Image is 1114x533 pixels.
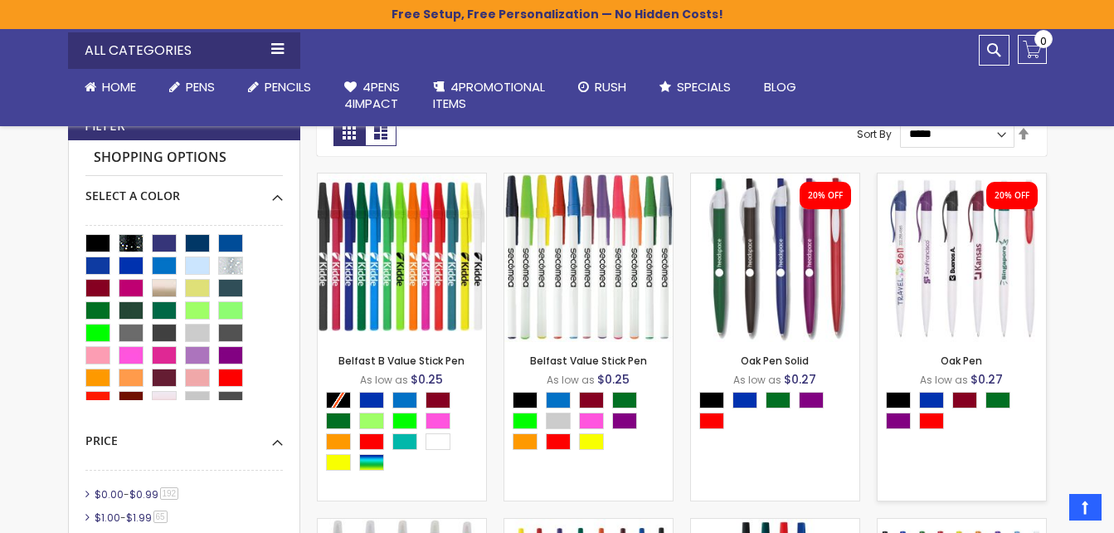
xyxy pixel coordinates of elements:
[699,413,724,429] div: Red
[338,354,465,368] a: Belfast B Value Stick Pen
[129,487,158,501] span: $0.99
[68,69,153,105] a: Home
[95,487,124,501] span: $0.00
[741,354,809,368] a: Oak Pen Solid
[579,433,604,450] div: Yellow
[360,373,408,387] span: As low as
[433,78,545,112] span: 4PROMOTIONAL ITEMS
[1069,494,1102,521] a: Top
[326,392,486,475] div: Select A Color
[426,433,450,450] div: White
[186,78,215,95] span: Pens
[426,413,450,429] div: Pink
[920,373,968,387] span: As low as
[691,174,859,342] img: Oak Pen Solid
[612,392,637,408] div: Green
[504,518,673,532] a: Contender Pen
[546,433,571,450] div: Red
[392,433,417,450] div: Teal
[153,69,231,105] a: Pens
[732,392,757,408] div: Blue
[513,392,673,454] div: Select A Color
[504,174,673,342] img: Belfast Value Stick Pen
[359,392,384,408] div: Blue
[766,392,791,408] div: Green
[85,176,283,204] div: Select A Color
[90,487,185,501] a: $0.00-$0.99192
[579,413,604,429] div: Pink
[359,454,384,471] div: Assorted
[677,78,731,95] span: Specials
[878,518,1046,532] a: Custom Cambria Plastic Retractable Ballpoint Pen - Monochromatic Body Color
[153,511,168,523] span: 65
[126,511,152,525] span: $1.99
[857,126,892,140] label: Sort By
[1018,35,1047,64] a: 0
[952,392,977,408] div: Burgundy
[265,78,311,95] span: Pencils
[562,69,643,105] a: Rush
[328,69,416,123] a: 4Pens4impact
[595,78,626,95] span: Rush
[547,373,595,387] span: As low as
[68,32,300,69] div: All Categories
[411,371,443,388] span: $0.25
[318,174,486,342] img: Belfast B Value Stick Pen
[747,69,813,105] a: Blog
[995,190,1029,202] div: 20% OFF
[333,120,365,146] strong: Grid
[878,173,1046,187] a: Oak Pen
[691,518,859,532] a: Corporate Promo Stick Pen
[504,173,673,187] a: Belfast Value Stick Pen
[799,392,824,408] div: Purple
[886,392,1046,433] div: Select A Color
[513,413,538,429] div: Lime Green
[392,392,417,408] div: Blue Light
[886,392,911,408] div: Black
[546,413,571,429] div: Grey Light
[919,392,944,408] div: Blue
[95,511,120,525] span: $1.00
[85,140,283,176] strong: Shopping Options
[764,78,796,95] span: Blog
[326,433,351,450] div: Orange
[392,413,417,429] div: Lime Green
[878,174,1046,342] img: Oak Pen
[344,78,400,112] span: 4Pens 4impact
[699,392,859,433] div: Select A Color
[546,392,571,408] div: Blue Light
[90,511,173,525] a: $1.00-$1.9965
[231,69,328,105] a: Pencils
[985,392,1010,408] div: Green
[941,354,982,368] a: Oak Pen
[318,173,486,187] a: Belfast B Value Stick Pen
[1040,33,1047,49] span: 0
[85,117,125,135] strong: Filter
[326,413,351,429] div: Green
[359,413,384,429] div: Green Light
[612,413,637,429] div: Purple
[733,373,781,387] span: As low as
[326,454,351,471] div: Yellow
[513,433,538,450] div: Orange
[160,487,179,500] span: 192
[808,190,843,202] div: 20% OFF
[318,518,486,532] a: Belfast Translucent Value Stick Pen
[426,392,450,408] div: Burgundy
[886,413,911,429] div: Purple
[784,371,816,388] span: $0.27
[513,392,538,408] div: Black
[359,433,384,450] div: Red
[530,354,647,368] a: Belfast Value Stick Pen
[919,413,944,429] div: Red
[643,69,747,105] a: Specials
[970,371,1003,388] span: $0.27
[597,371,630,388] span: $0.25
[102,78,136,95] span: Home
[579,392,604,408] div: Burgundy
[416,69,562,123] a: 4PROMOTIONALITEMS
[691,173,859,187] a: Oak Pen Solid
[85,421,283,449] div: Price
[699,392,724,408] div: Black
